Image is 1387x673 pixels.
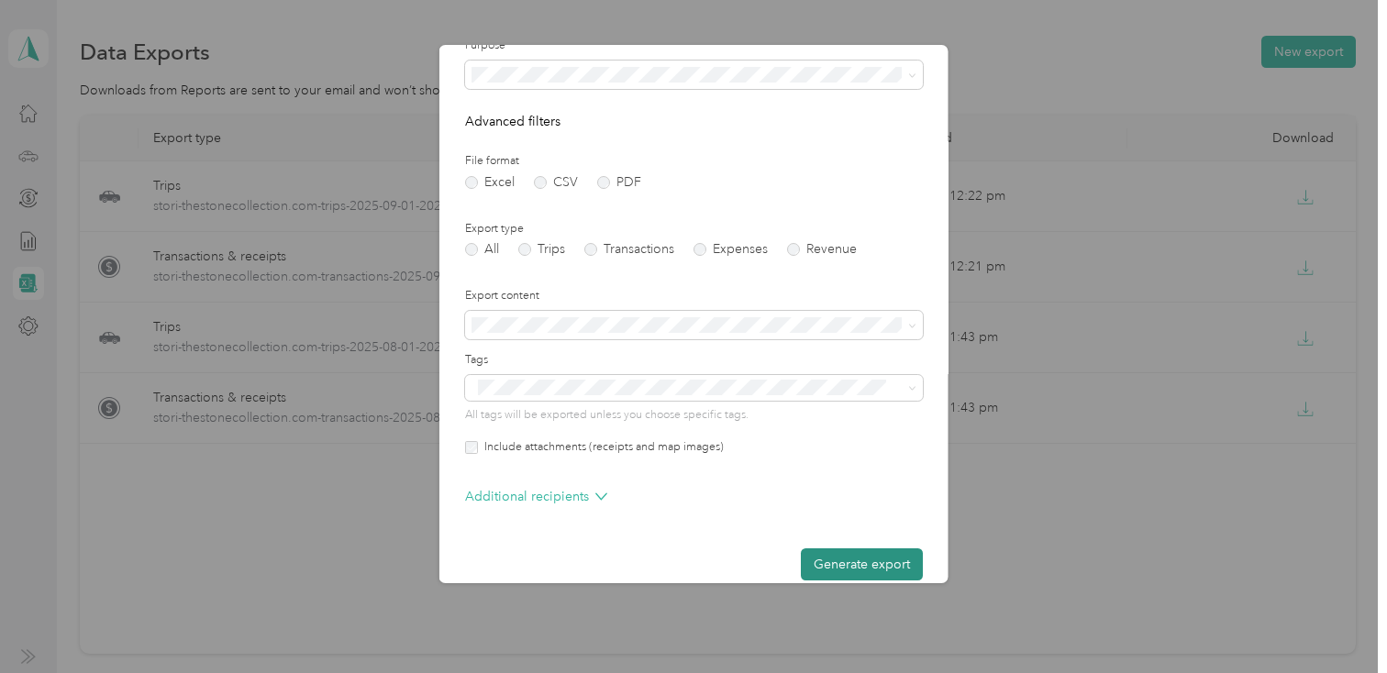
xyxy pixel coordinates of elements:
p: Additional recipients [465,487,607,506]
label: Export type [465,221,923,237]
label: Include attachments (receipts and map images) [478,439,724,456]
button: Generate export [801,548,923,580]
label: Excel [465,176,515,189]
label: Tags [465,352,923,369]
p: Advanced filters [465,112,923,131]
label: PDF [597,176,641,189]
label: Trips [518,243,565,256]
label: CSV [534,176,578,189]
label: Export content [465,288,923,304]
label: Purpose [465,38,923,54]
label: Expenses [693,243,768,256]
label: All [465,243,499,256]
p: All tags will be exported unless you choose specific tags. [465,407,923,424]
label: Transactions [584,243,674,256]
label: File format [465,153,923,170]
iframe: Everlance-gr Chat Button Frame [1284,570,1387,673]
label: Revenue [787,243,857,256]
